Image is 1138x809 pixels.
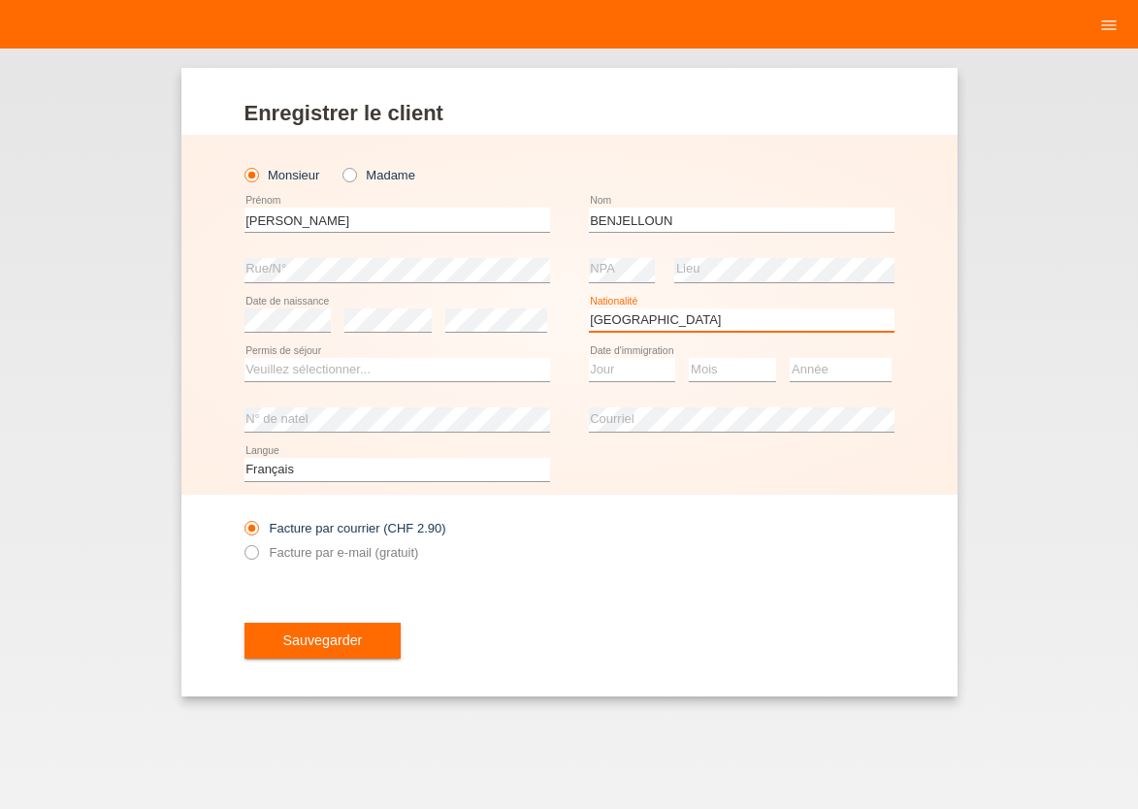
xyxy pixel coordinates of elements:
input: Facture par e-mail (gratuit) [244,545,257,569]
i: menu [1099,16,1119,35]
label: Madame [342,168,415,182]
label: Facture par e-mail (gratuit) [244,545,419,560]
label: Monsieur [244,168,320,182]
h1: Enregistrer le client [244,101,894,125]
label: Facture par courrier (CHF 2.90) [244,521,446,535]
input: Facture par courrier (CHF 2.90) [244,521,257,545]
span: Sauvegarder [283,632,363,648]
input: Madame [342,168,355,180]
button: Sauvegarder [244,623,402,660]
input: Monsieur [244,168,257,180]
a: menu [1089,18,1128,30]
